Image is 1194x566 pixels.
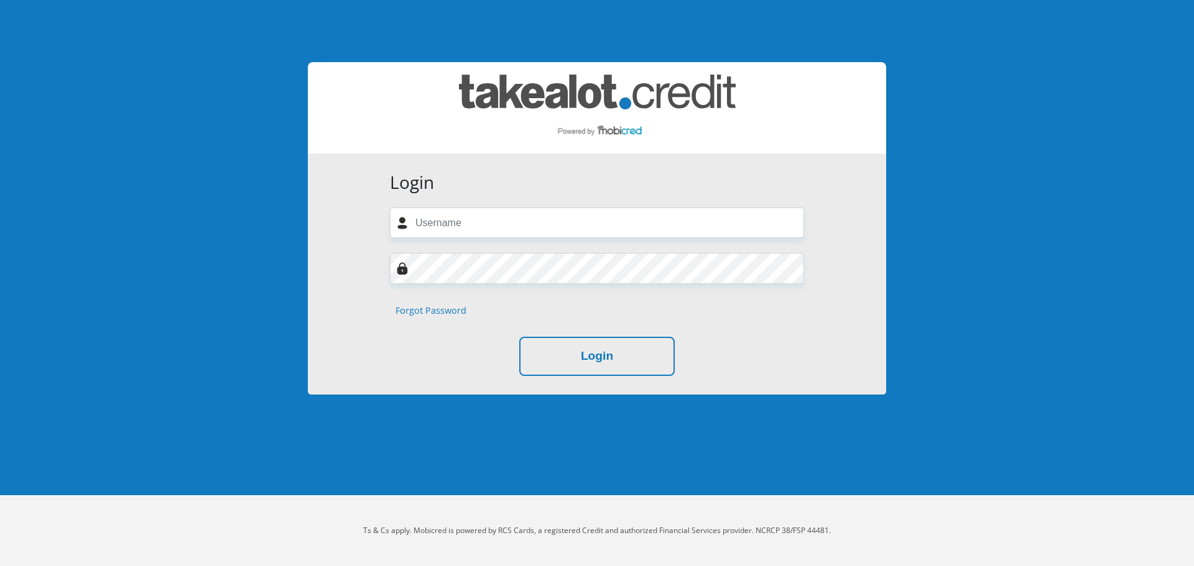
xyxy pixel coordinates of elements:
[252,525,942,536] p: Ts & Cs apply. Mobicred is powered by RCS Cards, a registered Credit and authorized Financial Ser...
[396,217,409,229] img: user-icon image
[459,75,736,141] img: takealot_credit logo
[390,208,804,238] input: Username
[396,262,409,275] img: Image
[390,172,804,193] h3: Login
[396,304,466,317] a: Forgot Password
[519,337,675,376] button: Login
